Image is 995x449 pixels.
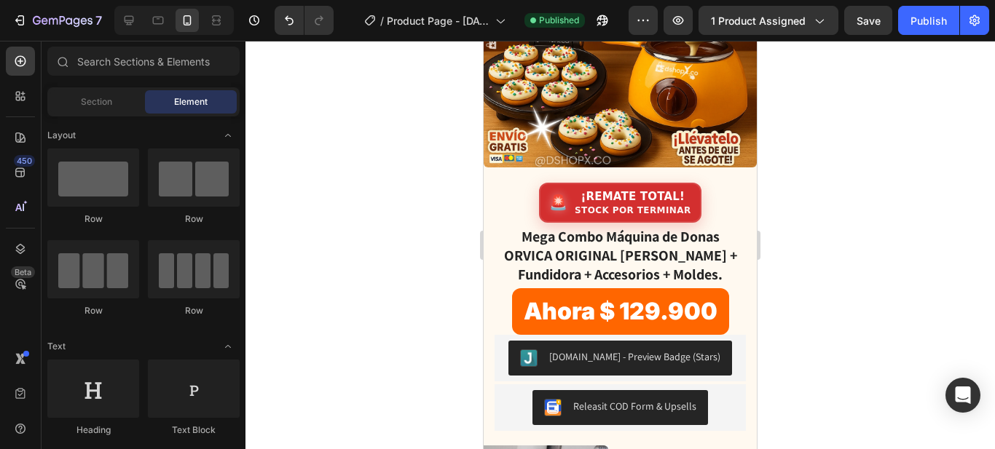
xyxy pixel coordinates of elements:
[14,155,35,167] div: 450
[148,212,240,226] div: Row
[275,6,334,35] div: Undo/Redo
[47,212,139,226] div: Row
[699,6,838,35] button: 1 product assigned
[95,12,102,29] p: 7
[148,424,240,437] div: Text Block
[216,335,240,358] span: Toggle open
[81,95,112,108] span: Section
[216,124,240,147] span: Toggle open
[911,13,947,28] div: Publish
[47,47,240,76] input: Search Sections & Elements
[148,304,240,317] div: Row
[47,304,139,317] div: Row
[387,13,489,28] span: Product Page - [DATE] 20:38:12
[898,6,959,35] button: Publish
[844,6,892,35] button: Save
[945,378,980,413] div: Open Intercom Messenger
[47,424,139,437] div: Heading
[711,13,806,28] span: 1 product assigned
[174,95,208,108] span: Element
[47,129,76,142] span: Layout
[11,266,35,278] div: Beta
[6,6,109,35] button: 7
[539,14,579,27] span: Published
[380,13,384,28] span: /
[857,15,881,27] span: Save
[484,41,757,449] iframe: Design area
[47,340,66,353] span: Text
